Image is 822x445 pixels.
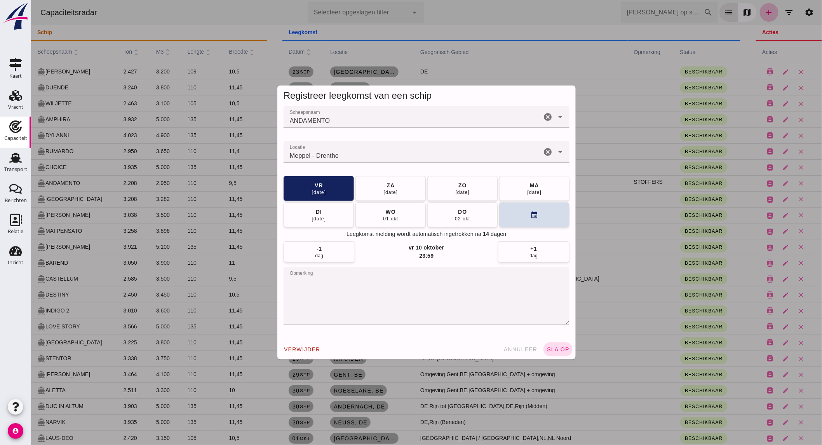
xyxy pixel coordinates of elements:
div: Relatie [8,229,23,234]
div: Capaciteit [4,136,27,141]
div: Transport [4,167,27,172]
div: Vracht [8,105,23,110]
div: Berichten [5,198,27,203]
div: Kaart [9,73,22,79]
div: Inzicht [8,260,23,265]
i: account_circle [8,423,23,439]
img: logo-small.a267ee39.svg [2,2,30,31]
